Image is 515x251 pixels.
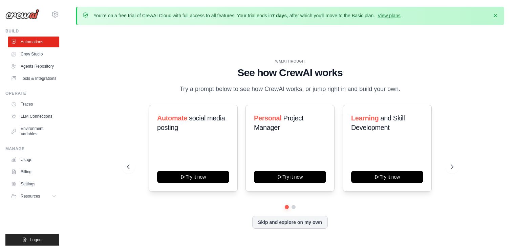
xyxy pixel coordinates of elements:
[8,191,59,202] button: Resources
[8,179,59,189] a: Settings
[5,28,59,34] div: Build
[378,13,400,18] a: View plans
[8,111,59,122] a: LLM Connections
[5,91,59,96] div: Operate
[351,114,405,131] span: and Skill Development
[8,61,59,72] a: Agents Repository
[8,166,59,177] a: Billing
[127,67,453,79] h1: See how CrewAI works
[5,146,59,152] div: Manage
[21,193,40,199] span: Resources
[252,216,328,229] button: Skip and explore on my own
[8,73,59,84] a: Tools & Integrations
[351,171,423,183] button: Try it now
[127,59,453,64] div: WALKTHROUGH
[272,13,287,18] strong: 7 days
[8,99,59,110] a: Traces
[5,234,59,246] button: Logout
[254,114,281,122] span: Personal
[157,114,225,131] span: social media posting
[176,84,404,94] p: Try a prompt below to see how CrewAI works, or jump right in and build your own.
[5,9,39,19] img: Logo
[351,114,379,122] span: Learning
[93,12,402,19] p: You're on a free trial of CrewAI Cloud with full access to all features. Your trial ends in , aft...
[8,49,59,60] a: Crew Studio
[157,114,187,122] span: Automate
[8,154,59,165] a: Usage
[157,171,229,183] button: Try it now
[8,123,59,139] a: Environment Variables
[30,237,43,243] span: Logout
[8,37,59,47] a: Automations
[254,171,326,183] button: Try it now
